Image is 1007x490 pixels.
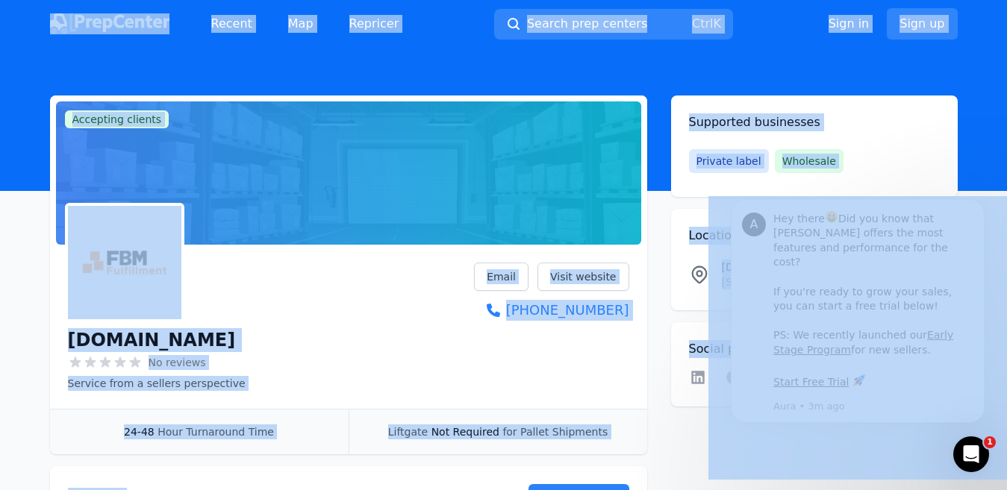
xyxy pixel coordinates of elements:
a: Map [276,9,325,39]
iframe: Intercom notifications message [708,196,1007,480]
a: Sign in [829,15,870,33]
span: for Pallet Shipments [502,426,608,438]
span: No reviews [149,355,206,370]
span: 1 [984,436,996,448]
span: 24-48 [124,426,155,438]
button: Search prep centersCtrlK [494,9,733,40]
h2: Locations [689,227,940,245]
kbd: Ctrl [692,16,713,31]
a: Sign up [887,8,957,40]
span: Accepting clients [65,110,169,128]
a: Visit website [537,263,629,291]
span: Hour Turnaround Time [158,426,274,438]
a: Email [474,263,529,291]
h2: Supported businesses [689,113,940,131]
h1: [DOMAIN_NAME] [68,328,236,352]
h2: Social profiles [689,340,940,358]
span: Not Required [431,426,499,438]
a: Recent [199,9,264,39]
a: Repricer [337,9,411,39]
span: Private label [689,149,769,173]
a: [PHONE_NUMBER] [474,300,629,321]
span: Liftgate [388,426,428,438]
img: FBMFulfillment.com [68,206,181,319]
p: Service from a sellers perspective [68,376,246,391]
kbd: K [713,16,721,31]
img: PrepCenter [50,13,169,34]
iframe: Intercom live chat [953,436,989,472]
span: Wholesale [775,149,844,173]
span: Search prep centers [527,15,647,33]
